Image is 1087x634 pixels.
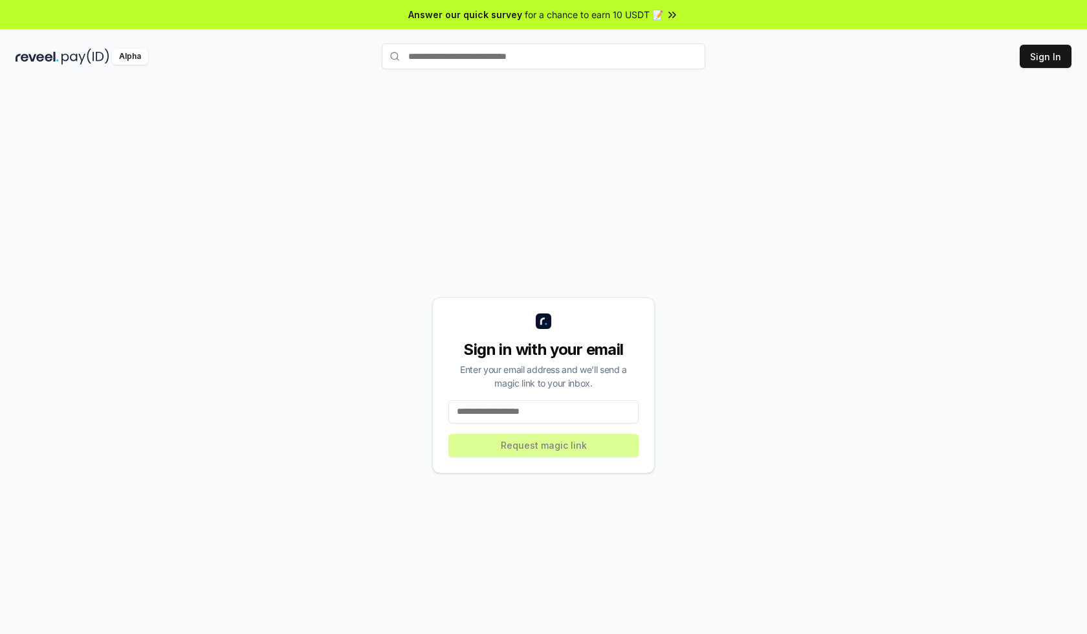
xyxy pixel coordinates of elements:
[112,49,148,65] div: Alpha
[536,313,551,329] img: logo_small
[408,8,522,21] span: Answer our quick survey
[16,49,59,65] img: reveel_dark
[61,49,109,65] img: pay_id
[448,339,639,360] div: Sign in with your email
[1020,45,1071,68] button: Sign In
[525,8,663,21] span: for a chance to earn 10 USDT 📝
[448,363,639,390] div: Enter your email address and we’ll send a magic link to your inbox.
